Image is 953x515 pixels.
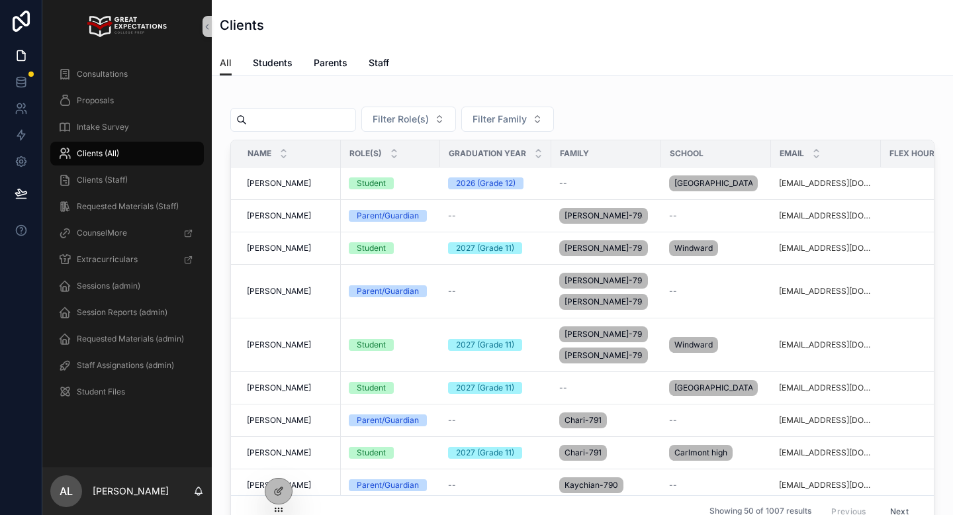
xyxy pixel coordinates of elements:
a: Extracurriculars [50,248,204,271]
span: -- [559,178,567,189]
a: Student [349,339,432,351]
a: [EMAIL_ADDRESS][DOMAIN_NAME] [779,211,873,221]
span: -- [448,286,456,297]
span: School [670,148,703,159]
a: Student [349,177,432,189]
a: [EMAIL_ADDRESS][DOMAIN_NAME] [779,178,873,189]
span: Staff Assignations (admin) [77,360,174,371]
a: [GEOGRAPHIC_DATA] [669,377,763,398]
a: Clients (Staff) [50,168,204,192]
a: Windward [669,334,763,355]
div: Student [357,447,386,459]
a: Kaychian-790 [559,475,653,496]
span: [PERSON_NAME] [247,243,311,254]
a: -- [669,211,763,221]
a: Proposals [50,89,204,113]
div: 2027 (Grade 11) [456,242,514,254]
span: [PERSON_NAME]-793 [565,350,643,361]
a: [EMAIL_ADDRESS][DOMAIN_NAME] [779,286,873,297]
span: -- [448,415,456,426]
span: [GEOGRAPHIC_DATA] [674,178,752,189]
a: -- [669,286,763,297]
div: Student [357,242,386,254]
a: -- [559,178,653,189]
span: Family [560,148,589,159]
a: [EMAIL_ADDRESS][DOMAIN_NAME] [779,383,873,393]
a: 2027 (Grade 11) [448,382,543,394]
a: [EMAIL_ADDRESS][DOMAIN_NAME] [779,340,873,350]
span: [PERSON_NAME] [247,211,311,221]
span: Students [253,56,293,70]
a: Student [349,447,432,459]
a: [GEOGRAPHIC_DATA] [669,173,763,194]
a: [EMAIL_ADDRESS][DOMAIN_NAME] [779,480,873,491]
a: Student Files [50,380,204,404]
span: -- [559,383,567,393]
a: All [220,51,232,76]
a: Chari-791 [559,410,653,431]
span: [PERSON_NAME] [247,286,311,297]
a: Chari-791 [559,442,653,463]
span: Requested Materials (admin) [77,334,184,344]
a: -- [448,480,543,491]
span: [PERSON_NAME]-792 [565,329,643,340]
span: Parents [314,56,347,70]
a: Staff [369,51,389,77]
span: All [220,56,232,70]
span: Student Files [77,387,125,397]
a: 2027 (Grade 11) [448,242,543,254]
a: CounselMore [50,221,204,245]
a: -- [448,286,543,297]
a: [PERSON_NAME]-793 [559,238,653,259]
div: Student [357,339,386,351]
div: Parent/Guardian [357,479,419,491]
a: -- [559,383,653,393]
a: [PERSON_NAME] [247,480,333,491]
div: Student [357,382,386,394]
span: -- [669,480,677,491]
span: Chari-791 [565,447,602,458]
a: 2027 (Grade 11) [448,339,543,351]
a: Staff Assignations (admin) [50,353,204,377]
a: -- [448,211,543,221]
span: CounselMore [77,228,127,238]
span: -- [448,211,456,221]
a: Windward [669,238,763,259]
a: -- [669,415,763,426]
span: Role(s) [349,148,382,159]
span: Name [248,148,271,159]
a: [PERSON_NAME] [247,286,333,297]
span: Filter Role(s) [373,113,429,126]
span: Windward [674,340,713,350]
span: Chari-791 [565,415,602,426]
span: [PERSON_NAME]-793 [565,243,643,254]
span: Clients (All) [77,148,119,159]
a: [PERSON_NAME] [247,447,333,458]
a: Requested Materials (admin) [50,327,204,351]
a: [EMAIL_ADDRESS][DOMAIN_NAME] [779,447,873,458]
span: [PERSON_NAME]-793 [565,211,643,221]
span: Graduation Year [449,148,526,159]
a: Consultations [50,62,204,86]
span: [PERSON_NAME] [247,383,311,393]
a: Parents [314,51,347,77]
button: Select Button [361,107,456,132]
div: scrollable content [42,53,212,421]
a: 2026 (Grade 12) [448,177,543,189]
a: Intake Survey [50,115,204,139]
a: Parent/Guardian [349,210,432,222]
span: [PERSON_NAME] [247,178,311,189]
span: AL [60,483,73,499]
a: -- [448,415,543,426]
a: [EMAIL_ADDRESS][DOMAIN_NAME] [779,415,873,426]
a: [EMAIL_ADDRESS][DOMAIN_NAME] [779,243,873,254]
div: Parent/Guardian [357,414,419,426]
a: Student [349,382,432,394]
a: Session Reports (admin) [50,301,204,324]
span: Extracurriculars [77,254,138,265]
a: Sessions (admin) [50,274,204,298]
div: 2026 (Grade 12) [456,177,516,189]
